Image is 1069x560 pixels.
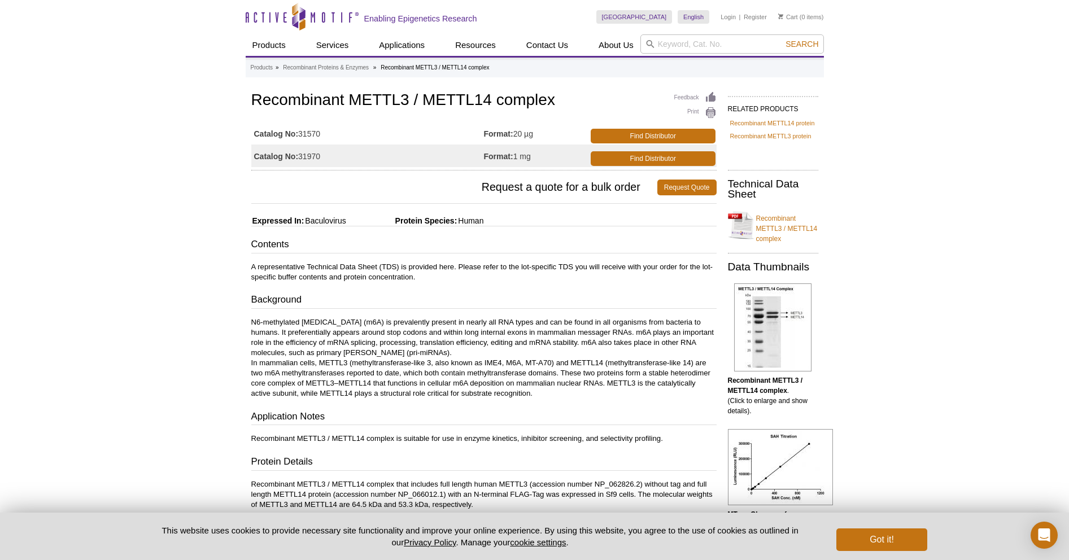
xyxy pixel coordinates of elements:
span: Human [457,216,483,225]
td: 20 µg [484,122,588,145]
td: 31570 [251,122,484,145]
button: cookie settings [510,537,566,547]
a: Recombinant METTL3 / METTL14 complex [728,207,818,244]
a: Contact Us [520,34,575,56]
p: A representative Technical Data Sheet (TDS) is provided here. Please refer to the lot-specific TD... [251,262,717,282]
td: 31970 [251,145,484,167]
button: Got it! [836,528,927,551]
b: Recombinant METTL3 / METTL14 complex [728,377,803,395]
a: Recombinant METTL14 protein [730,118,815,128]
a: Feedback [674,91,717,104]
a: [GEOGRAPHIC_DATA] [596,10,673,24]
td: 1 mg [484,145,588,167]
a: Cart [778,13,798,21]
li: (0 items) [778,10,824,24]
input: Keyword, Cat. No. [640,34,824,54]
a: Services [309,34,356,56]
p: Recombinant METTL3 / METTL14 complex that includes full length human METTL3 (accession number NP_... [251,479,717,510]
li: » [373,64,377,71]
h2: Data Thumbnails [728,262,818,272]
h2: Technical Data Sheet [728,179,818,199]
h2: Enabling Epigenetics Research [364,14,477,24]
a: Recombinant Proteins & Enzymes [283,63,369,73]
a: Print [674,107,717,119]
a: Resources [448,34,503,56]
a: Request Quote [657,180,717,195]
a: Privacy Policy [404,537,456,547]
img: MTase-Glo assay for METTL3 / METTL14 Complex m6A methyltransferase activity [728,429,833,505]
h3: Application Notes [251,410,717,426]
span: Search [786,40,818,49]
span: Expressed In: [251,216,304,225]
h3: Protein Details [251,455,717,471]
button: Search [782,39,822,49]
strong: Catalog No: [254,129,299,139]
img: Your Cart [778,14,783,19]
b: MTase-Glo assay for METTL3 / METTL14 Complex m6A methyltransferase activity [728,510,811,549]
p: This website uses cookies to provide necessary site functionality and improve your online experie... [142,524,818,548]
a: Products [246,34,293,56]
a: Find Distributor [591,129,715,143]
h1: Recombinant METTL3 / METTL14 complex [251,91,717,111]
li: | [739,10,741,24]
a: Login [721,13,736,21]
h3: Contents [251,238,717,253]
p: N6-methylated [MEDICAL_DATA] (m6A) is prevalently present in nearly all RNA types and can be foun... [251,317,717,399]
p: Recombinant METTL3 / METTL14 complex is suitable for use in enzyme kinetics, inhibitor screening,... [251,434,717,444]
a: English [678,10,709,24]
strong: Format: [484,129,513,139]
p: . (Click to enlarge and show details). [728,375,818,416]
a: Register [744,13,767,21]
strong: Format: [484,151,513,161]
a: Find Distributor [591,151,715,166]
span: Request a quote for a bulk order [251,180,657,195]
strong: Catalog No: [254,151,299,161]
img: Recombinant METTL3 / METTL14 complex. [734,283,811,371]
span: Protein Species: [348,216,457,225]
a: Applications [372,34,431,56]
div: Open Intercom Messenger [1031,522,1058,549]
a: Recombinant METTL3 protein [730,131,811,141]
a: About Us [592,34,640,56]
h3: Background [251,293,717,309]
h2: RELATED PRODUCTS [728,96,818,116]
span: Baculovirus [304,216,346,225]
a: Products [251,63,273,73]
li: » [276,64,279,71]
li: Recombinant METTL3 / METTL14 complex [381,64,489,71]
